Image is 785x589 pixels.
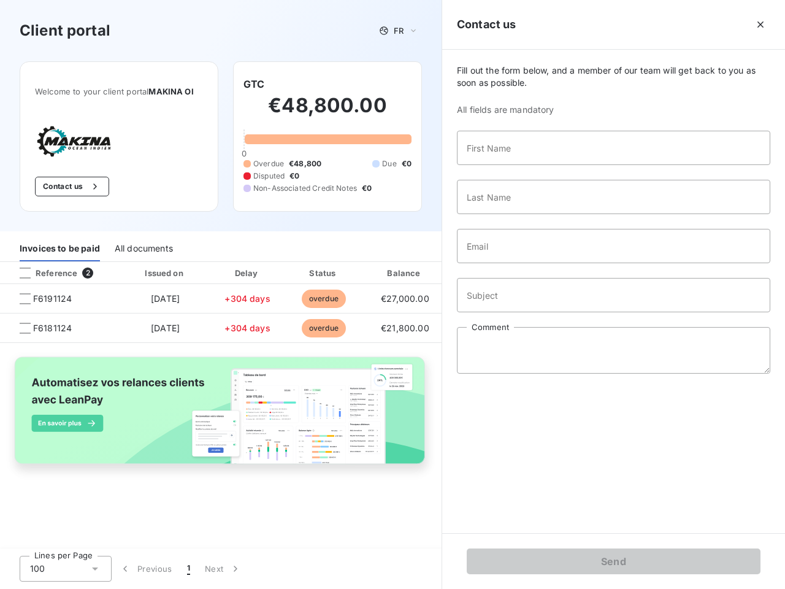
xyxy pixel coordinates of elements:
[467,549,760,574] button: Send
[457,278,770,312] input: placeholder
[287,267,360,279] div: Status
[123,267,207,279] div: Issued on
[20,236,100,261] div: Invoices to be paid
[457,104,770,116] span: All fields are mandatory
[457,180,770,214] input: placeholder
[82,268,93,279] span: 2
[10,268,77,279] div: Reference
[402,158,412,169] span: €0
[253,171,285,182] span: Disputed
[151,323,180,333] span: [DATE]
[457,131,770,165] input: placeholder
[35,87,203,96] span: Welcome to your client portal
[365,267,445,279] div: Balance
[253,158,284,169] span: Overdue
[33,293,72,305] span: F6191124
[20,20,110,42] h3: Client portal
[302,290,346,308] span: overdue
[457,229,770,263] input: placeholder
[180,556,197,582] button: 1
[243,77,264,91] h6: GTC
[148,87,193,96] span: MAKINA OI
[224,293,270,304] span: +304 days
[187,563,190,575] span: 1
[115,236,173,261] div: All documents
[35,177,109,196] button: Contact us
[33,322,72,334] span: F6181124
[242,148,247,158] span: 0
[381,323,429,333] span: €21,800.00
[381,293,429,304] span: €27,000.00
[289,171,299,182] span: €0
[362,183,372,194] span: €0
[197,556,249,582] button: Next
[151,293,180,304] span: [DATE]
[213,267,283,279] div: Delay
[289,158,321,169] span: €48,800
[302,319,346,337] span: overdue
[5,350,437,482] img: banner
[457,16,516,33] h5: Contact us
[243,93,412,130] h2: €48,800.00
[112,556,180,582] button: Previous
[224,323,270,333] span: +304 days
[457,64,770,89] span: Fill out the form below, and a member of our team will get back to you as soon as possible.
[30,563,45,575] span: 100
[382,158,396,169] span: Due
[35,126,113,157] img: Company logo
[394,26,404,36] span: FR
[253,183,357,194] span: Non-Associated Credit Notes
